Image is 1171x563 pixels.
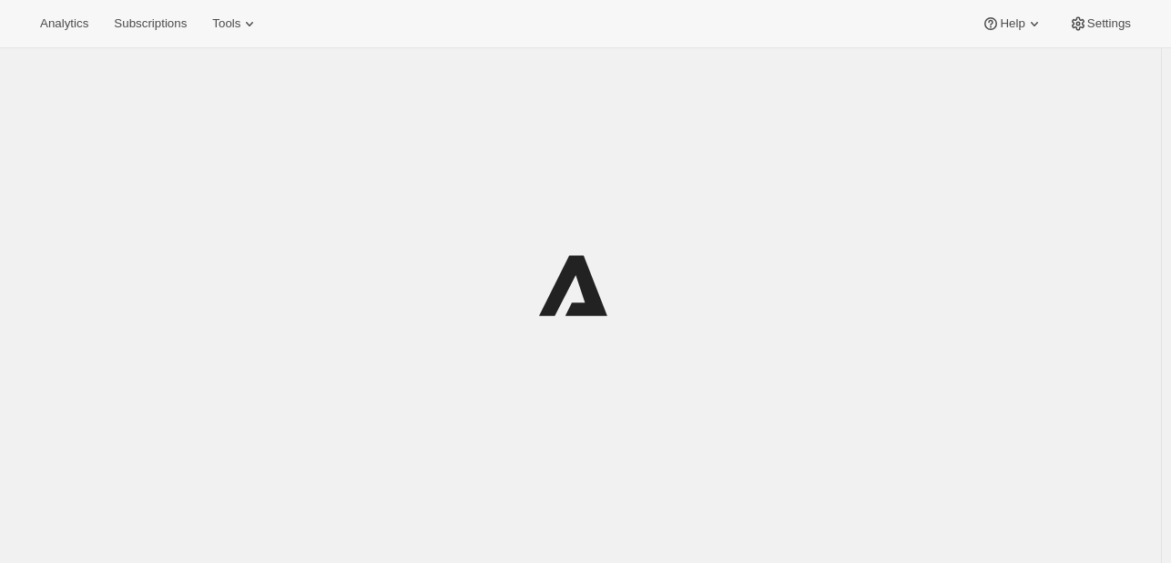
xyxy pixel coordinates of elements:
[1058,11,1142,36] button: Settings
[212,16,240,31] span: Tools
[201,11,270,36] button: Tools
[40,16,88,31] span: Analytics
[29,11,99,36] button: Analytics
[971,11,1054,36] button: Help
[1000,16,1024,31] span: Help
[114,16,187,31] span: Subscriptions
[1087,16,1131,31] span: Settings
[103,11,198,36] button: Subscriptions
